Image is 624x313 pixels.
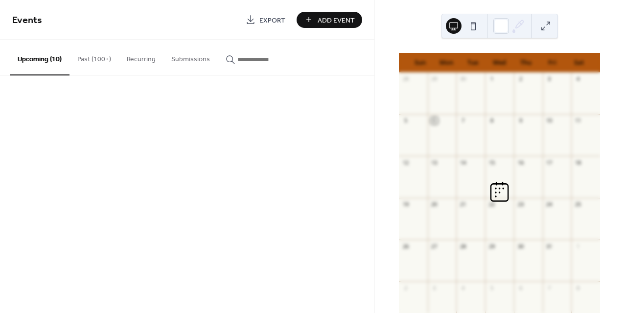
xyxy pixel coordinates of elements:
[259,15,285,25] span: Export
[546,159,553,166] div: 17
[546,242,553,250] div: 31
[402,117,409,124] div: 5
[517,117,524,124] div: 9
[574,284,581,291] div: 8
[431,117,438,124] div: 6
[488,242,495,250] div: 29
[574,117,581,124] div: 11
[459,75,466,83] div: 30
[431,159,438,166] div: 13
[546,284,553,291] div: 7
[486,53,512,72] div: Wed
[402,242,409,250] div: 26
[238,12,293,28] a: Export
[459,201,466,208] div: 21
[517,284,524,291] div: 6
[488,201,495,208] div: 22
[574,201,581,208] div: 25
[517,75,524,83] div: 2
[488,117,495,124] div: 8
[459,242,466,250] div: 28
[431,75,438,83] div: 29
[402,284,409,291] div: 2
[488,159,495,166] div: 15
[431,201,438,208] div: 20
[69,40,119,74] button: Past (100+)
[539,53,566,72] div: Fri
[10,40,69,75] button: Upcoming (10)
[433,53,460,72] div: Mon
[119,40,163,74] button: Recurring
[517,201,524,208] div: 23
[12,11,42,30] span: Events
[407,53,433,72] div: Sun
[459,117,466,124] div: 7
[546,201,553,208] div: 24
[297,12,362,28] button: Add Event
[488,75,495,83] div: 1
[566,53,592,72] div: Sat
[318,15,355,25] span: Add Event
[517,159,524,166] div: 16
[574,159,581,166] div: 18
[517,242,524,250] div: 30
[546,117,553,124] div: 10
[402,75,409,83] div: 28
[574,242,581,250] div: 1
[488,284,495,291] div: 5
[574,75,581,83] div: 4
[459,284,466,291] div: 4
[402,201,409,208] div: 19
[546,75,553,83] div: 3
[431,284,438,291] div: 3
[459,159,466,166] div: 14
[431,242,438,250] div: 27
[460,53,486,72] div: Tue
[402,159,409,166] div: 12
[163,40,218,74] button: Submissions
[513,53,539,72] div: Thu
